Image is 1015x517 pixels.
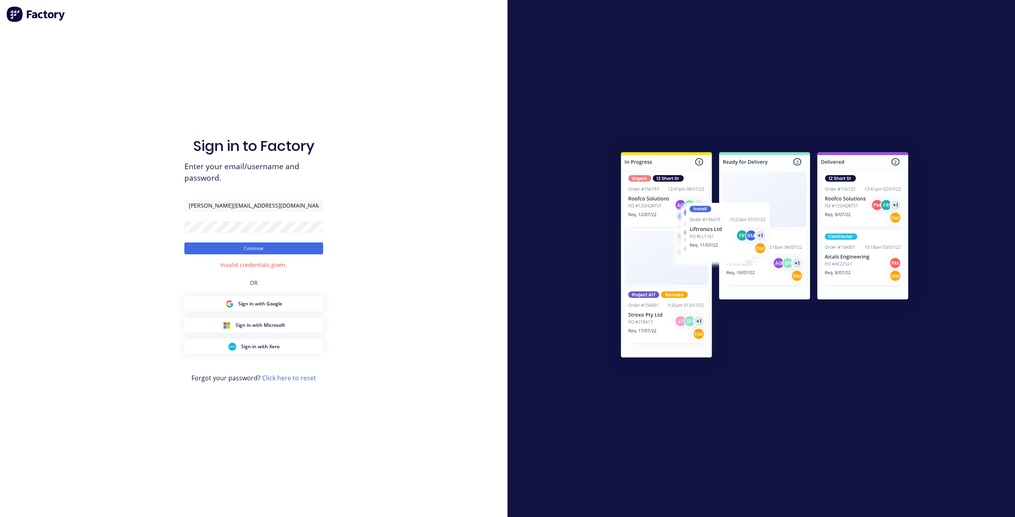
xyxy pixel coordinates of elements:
[184,339,323,354] button: Xero Sign inSign in with Xero
[226,300,234,308] img: Google Sign in
[250,269,258,296] div: OR
[192,373,316,383] span: Forgot your password?
[603,136,926,376] img: Sign in
[184,296,323,311] button: Google Sign inSign in with Google
[228,343,236,351] img: Xero Sign in
[184,242,323,254] button: Continue
[193,137,314,155] h1: Sign in to Factory
[262,374,316,382] a: Click here to reset
[223,321,231,329] img: Microsoft Sign in
[184,200,323,212] input: Email/Username
[238,300,282,307] span: Sign in with Google
[241,343,280,350] span: Sign in with Xero
[184,318,323,333] button: Microsoft Sign inSign in with Microsoft
[220,261,287,269] div: Invalid credentials given.
[6,6,66,22] img: Factory
[184,161,323,184] span: Enter your email/username and password.
[236,322,285,329] span: Sign in with Microsoft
